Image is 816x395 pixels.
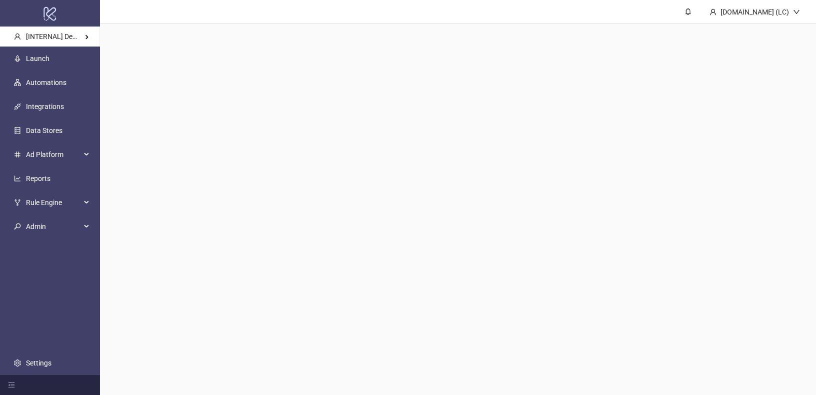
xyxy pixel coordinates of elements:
[26,32,110,40] span: [INTERNAL] Demo Account
[710,8,717,15] span: user
[26,102,64,110] a: Integrations
[26,192,81,212] span: Rule Engine
[14,151,21,158] span: number
[14,223,21,230] span: key
[26,54,49,62] a: Launch
[26,359,51,367] a: Settings
[14,199,21,206] span: fork
[26,78,66,86] a: Automations
[793,8,800,15] span: down
[717,6,793,17] div: [DOMAIN_NAME] (LC)
[26,126,62,134] a: Data Stores
[26,144,81,164] span: Ad Platform
[14,33,21,40] span: user
[26,216,81,236] span: Admin
[8,381,15,388] span: menu-fold
[26,174,50,182] a: Reports
[685,8,692,15] span: bell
